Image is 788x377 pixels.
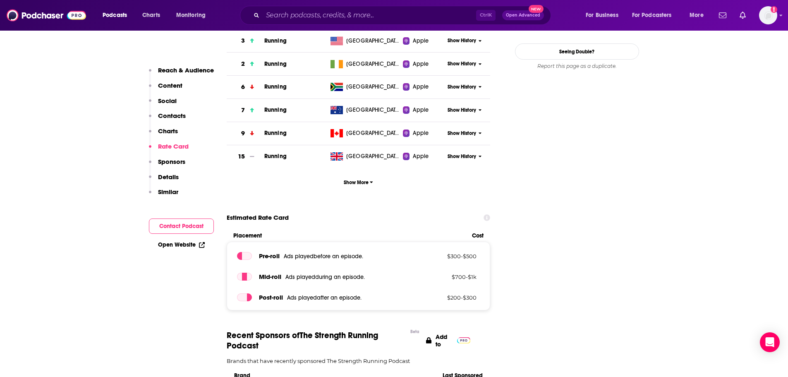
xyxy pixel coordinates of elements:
[264,60,287,67] a: Running
[413,106,429,114] span: Apple
[346,60,400,68] span: Ireland
[445,84,484,91] button: Show History
[158,188,178,196] p: Similar
[445,153,484,160] button: Show History
[759,6,777,24] img: User Profile
[403,129,445,137] a: Apple
[403,37,445,45] a: Apple
[264,153,287,160] a: Running
[476,10,496,21] span: Ctrl K
[346,37,400,45] span: United States
[287,294,362,301] span: Ads played after an episode .
[445,130,484,137] button: Show History
[413,83,429,91] span: Apple
[448,37,476,44] span: Show History
[248,6,559,25] div: Search podcasts, credits, & more...
[158,173,179,181] p: Details
[259,293,283,301] span: Post -roll
[529,5,544,13] span: New
[158,82,182,89] p: Content
[264,130,287,137] a: Running
[259,252,280,260] span: Pre -roll
[445,60,484,67] button: Show History
[472,232,484,239] span: Cost
[149,188,178,203] button: Similar
[423,253,477,259] p: $ 300 - $ 500
[403,60,445,68] a: Apple
[241,59,245,69] h3: 2
[690,10,704,21] span: More
[771,6,777,13] svg: Add a profile image
[227,145,264,168] a: 15
[227,358,491,364] p: Brands that have recently sponsored The Strength Running Podcast
[327,83,403,91] a: [GEOGRAPHIC_DATA]
[760,332,780,352] div: Open Intercom Messenger
[284,253,363,260] span: Ads played before an episode .
[448,84,476,91] span: Show History
[170,9,216,22] button: open menu
[403,83,445,91] a: Apple
[285,274,365,281] span: Ads played during an episode .
[149,219,214,234] button: Contact Podcast
[137,9,165,22] a: Charts
[227,122,264,145] a: 9
[506,13,540,17] span: Open Advanced
[264,83,287,90] a: Running
[586,10,618,21] span: For Business
[436,333,453,348] p: Add to
[263,9,476,22] input: Search podcasts, credits, & more...
[158,66,214,74] p: Reach & Audience
[448,107,476,114] span: Show History
[515,43,639,60] a: Seeing Double?
[241,36,245,46] h3: 3
[233,232,465,239] span: Placement
[716,8,730,22] a: Show notifications dropdown
[158,158,185,166] p: Sponsors
[227,29,264,52] a: 3
[264,106,287,113] a: Running
[346,83,400,91] span: South Africa
[149,97,177,112] button: Social
[759,6,777,24] button: Show profile menu
[448,153,476,160] span: Show History
[515,63,639,70] div: Report this page as a duplicate.
[7,7,86,23] a: Podchaser - Follow, Share and Rate Podcasts
[241,82,245,92] h3: 6
[448,60,476,67] span: Show History
[238,152,245,161] h3: 15
[176,10,206,21] span: Monitoring
[684,9,714,22] button: open menu
[736,8,749,22] a: Show notifications dropdown
[445,37,484,44] button: Show History
[227,76,264,98] a: 6
[227,53,264,75] a: 2
[413,129,429,137] span: Apple
[346,106,400,114] span: Australia
[227,99,264,122] a: 7
[264,37,287,44] a: Running
[149,173,179,188] button: Details
[241,129,245,138] h3: 9
[403,106,445,114] a: Apple
[149,66,214,82] button: Reach & Audience
[410,329,419,334] div: Beta
[149,127,178,142] button: Charts
[448,130,476,137] span: Show History
[423,274,477,280] p: $ 700 - $ 1k
[149,158,185,173] button: Sponsors
[426,330,471,351] a: Add to
[227,175,491,190] button: Show More
[259,273,281,281] span: Mid -roll
[158,142,189,150] p: Rate Card
[413,152,429,161] span: Apple
[158,241,205,248] a: Open Website
[423,294,477,301] p: $ 200 - $ 300
[445,107,484,114] button: Show History
[580,9,629,22] button: open menu
[502,10,544,20] button: Open AdvancedNew
[149,82,182,97] button: Content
